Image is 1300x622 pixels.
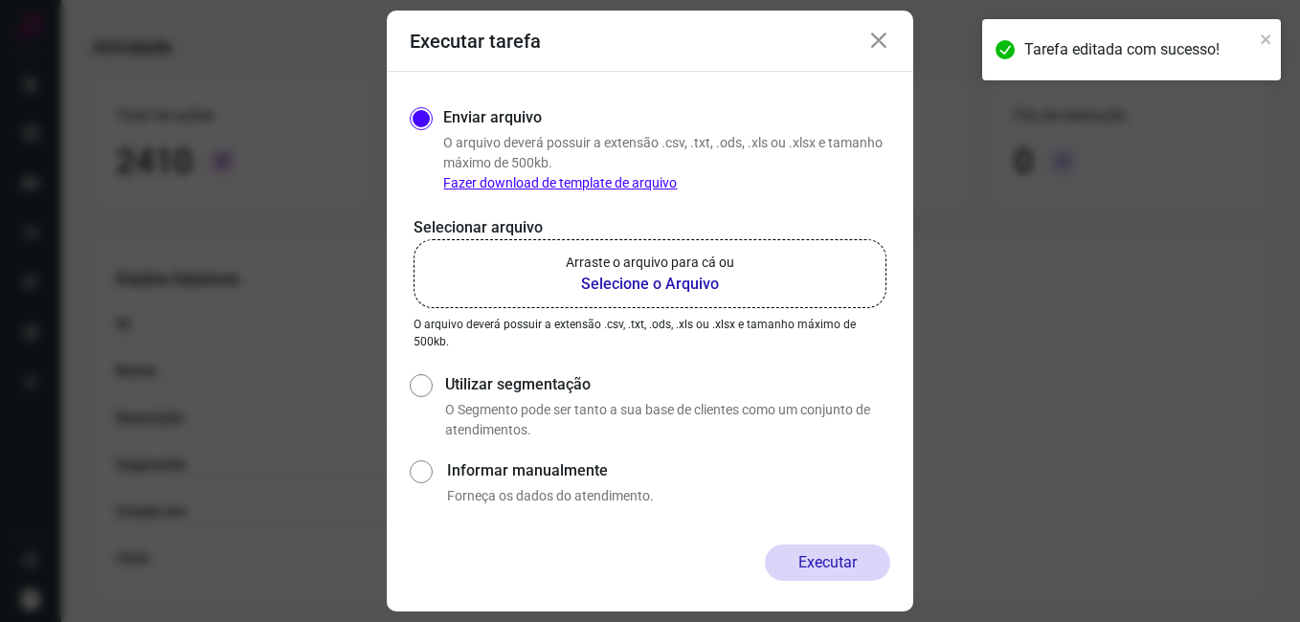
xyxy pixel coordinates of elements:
a: Fazer download de template de arquivo [443,175,677,190]
p: Arraste o arquivo para cá ou [566,253,734,273]
label: Informar manualmente [447,459,890,482]
div: Tarefa editada com sucesso! [1024,38,1254,61]
p: O Segmento pode ser tanto a sua base de clientes como um conjunto de atendimentos. [445,400,890,440]
b: Selecione o Arquivo [566,273,734,296]
h3: Executar tarefa [410,30,541,53]
label: Enviar arquivo [443,106,542,129]
label: Utilizar segmentação [445,373,890,396]
p: Forneça os dados do atendimento. [447,486,890,506]
button: close [1260,27,1273,50]
p: Selecionar arquivo [414,216,886,239]
button: Executar [765,544,890,581]
p: O arquivo deverá possuir a extensão .csv, .txt, .ods, .xls ou .xlsx e tamanho máximo de 500kb. [414,316,886,350]
p: O arquivo deverá possuir a extensão .csv, .txt, .ods, .xls ou .xlsx e tamanho máximo de 500kb. [443,133,890,193]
